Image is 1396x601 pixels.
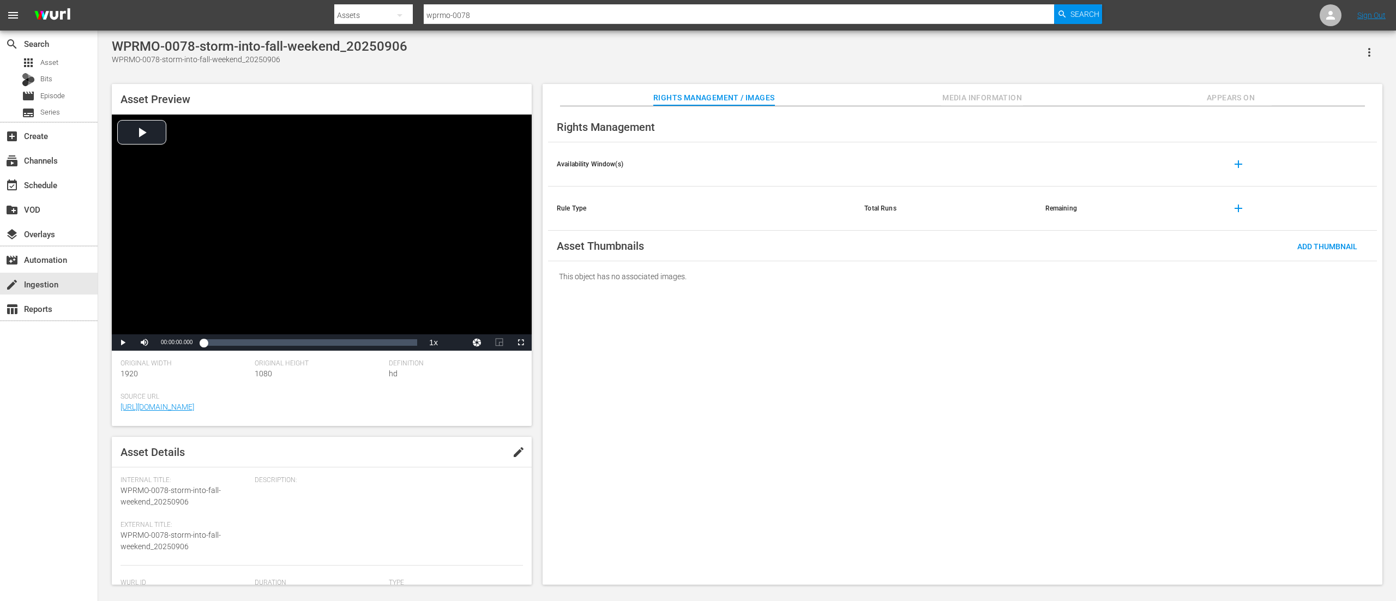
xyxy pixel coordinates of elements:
div: WPRMO-0078-storm-into-fall-weekend_20250906 [112,54,407,65]
th: Remaining [1037,187,1217,231]
span: Search [5,38,19,51]
button: Picture-in-Picture [488,334,510,351]
button: Mute [134,334,155,351]
div: This object has no associated images. [548,261,1377,292]
span: Original Width [121,359,249,368]
th: Total Runs [856,187,1036,231]
div: Progress Bar [203,339,417,346]
span: Add Thumbnail [1289,242,1366,251]
span: Series [40,107,60,118]
span: Asset Preview [121,93,190,106]
button: Playback Rate [423,334,444,351]
div: Bits [22,73,35,86]
span: edit [512,446,525,459]
button: Search [1054,4,1102,24]
button: Jump To Time [466,334,488,351]
th: Rule Type [548,187,856,231]
span: Create [5,130,19,143]
button: Add Thumbnail [1289,236,1366,256]
span: hd [389,369,398,378]
span: Episode [22,89,35,103]
span: Series [22,106,35,119]
span: WPRMO-0078-storm-into-fall-weekend_20250906 [121,531,221,551]
span: Asset [40,57,58,68]
span: Rights Management [557,121,655,134]
a: Sign Out [1357,11,1386,20]
span: Reports [5,303,19,316]
button: edit [506,439,532,465]
span: External Title: [121,521,249,530]
span: Duration [255,579,383,587]
span: Original Height [255,359,383,368]
span: Overlays [5,228,19,241]
div: WPRMO-0078-storm-into-fall-weekend_20250906 [112,39,407,54]
span: Asset [22,56,35,69]
span: Asset Details [121,446,185,459]
span: WPRMO-0078-storm-into-fall-weekend_20250906 [121,486,221,506]
span: 1080 [255,369,272,378]
span: Media Information [941,91,1023,105]
div: Video Player [112,115,532,351]
span: Description: [255,476,518,485]
span: Wurl Id [121,579,249,587]
th: Availability Window(s) [548,142,856,187]
span: Rights Management / Images [653,91,774,105]
span: VOD [5,203,19,217]
a: [URL][DOMAIN_NAME] [121,402,194,411]
span: menu [7,9,20,22]
span: Type [389,579,518,587]
span: add [1232,158,1245,171]
span: Source Url [121,393,518,401]
span: Internal Title: [121,476,249,485]
button: add [1225,195,1251,221]
span: Episode [40,91,65,101]
span: 00:00:00.000 [161,339,192,345]
button: add [1225,151,1251,177]
span: Ingestion [5,278,19,291]
span: Search [1070,4,1099,24]
span: Schedule [5,179,19,192]
span: Asset Thumbnails [557,239,644,253]
span: Automation [5,254,19,267]
span: Channels [5,154,19,167]
span: Bits [40,74,52,85]
span: Definition [389,359,518,368]
button: Fullscreen [510,334,532,351]
span: add [1232,202,1245,215]
img: ans4CAIJ8jUAAAAAAAAAAAAAAAAAAAAAAAAgQb4GAAAAAAAAAAAAAAAAAAAAAAAAJMjXAAAAAAAAAAAAAAAAAAAAAAAAgAT5G... [26,3,79,28]
button: Play [112,334,134,351]
span: 1920 [121,369,138,378]
span: Appears On [1190,91,1272,105]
